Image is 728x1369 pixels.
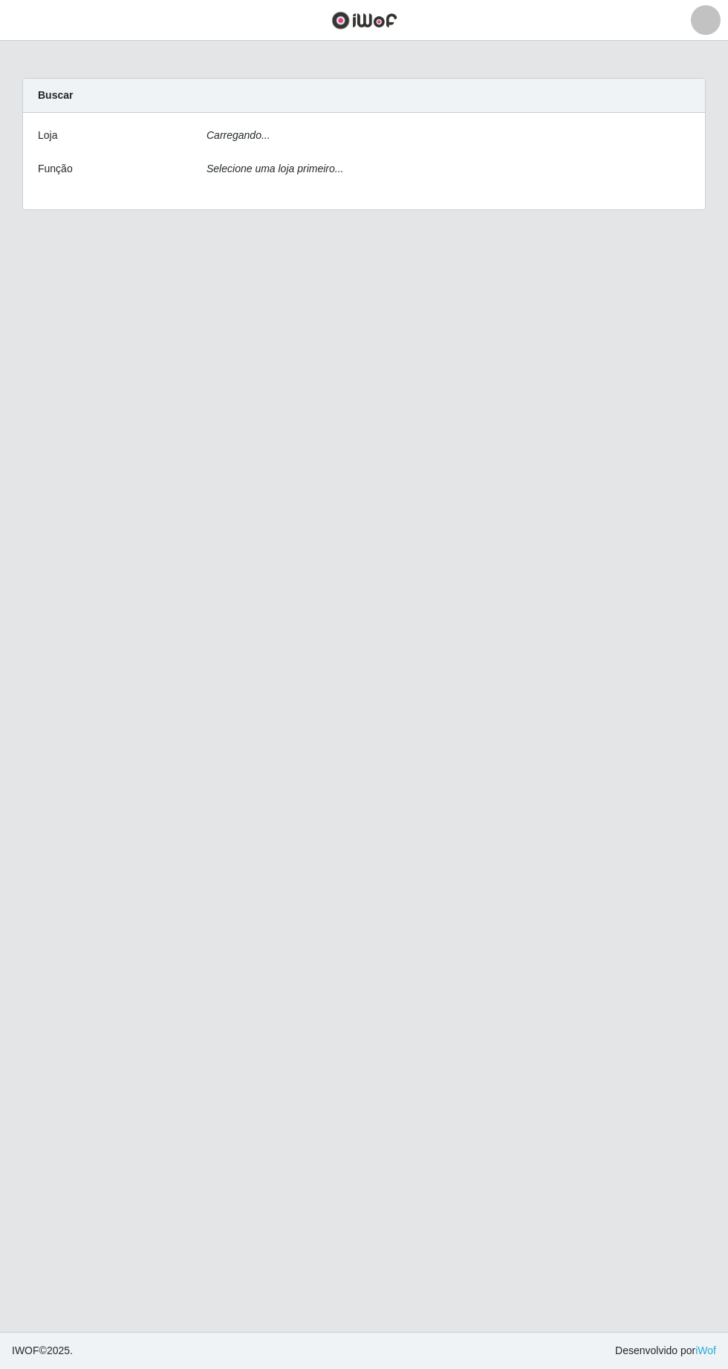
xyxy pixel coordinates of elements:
[207,129,270,141] i: Carregando...
[207,163,343,174] i: Selecione uma loja primeiro...
[38,161,73,177] label: Função
[695,1345,716,1356] a: iWof
[38,89,73,101] strong: Buscar
[12,1343,73,1359] span: © 2025 .
[38,128,57,143] label: Loja
[12,1345,39,1356] span: IWOF
[331,11,397,30] img: CoreUI Logo
[615,1343,716,1359] span: Desenvolvido por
